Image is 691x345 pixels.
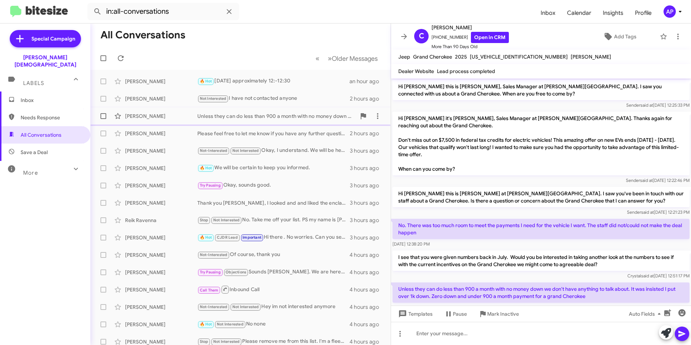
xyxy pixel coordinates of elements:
p: Hi [PERSON_NAME] it's [PERSON_NAME], Sales Manager at [PERSON_NAME][GEOGRAPHIC_DATA]. Thanks agai... [392,112,690,175]
div: [PERSON_NAME] [125,269,197,276]
span: 2025 [455,54,467,60]
div: 3 hours ago [350,165,385,172]
span: [PERSON_NAME] [571,54,611,60]
button: Add Tags [583,30,656,43]
nav: Page navigation example [312,51,382,66]
a: Special Campaign [10,30,81,47]
span: 🔥 Hot [200,322,212,327]
div: 4 hours ago [349,286,385,293]
span: Grand Cherokee [413,54,452,60]
div: 2 hours ago [350,130,385,137]
span: Add Tags [614,30,636,43]
div: 3 hours ago [350,217,385,224]
div: [DATE] approximately 12:-12:30 [197,77,349,85]
span: Not-Interested [200,148,228,153]
div: 4 hours ago [349,269,385,276]
span: C [419,30,424,42]
span: Jeep [398,54,410,60]
span: More [23,170,38,176]
span: Not Interested [232,148,259,153]
span: Not Interested [217,322,244,327]
div: [PERSON_NAME] [125,147,197,154]
span: Save a Deal [21,149,48,156]
span: Try Pausing [200,183,221,188]
span: All Conversations [21,131,61,139]
span: Templates [397,307,433,320]
div: Reik Ravenna [125,217,197,224]
button: Next [323,51,382,66]
span: Sender [DATE] 12:22:46 PM [626,178,690,183]
button: Mark Inactive [473,307,525,320]
div: [PERSON_NAME] [125,182,197,189]
button: Templates [391,307,438,320]
span: Not-Interested [200,252,228,257]
button: Auto Fields [623,307,669,320]
a: Profile [629,3,657,24]
span: Lead process completed [437,68,495,74]
div: [PERSON_NAME] [125,78,197,85]
div: No none [197,320,349,328]
div: Okay, I understand. We will be here to help when you are ready. [197,146,350,155]
span: Try Pausing [200,270,221,274]
span: Stop [200,218,209,222]
span: Sender [DATE] 12:21:23 PM [627,209,690,215]
span: [DATE] 3:08:35 PM [392,305,428,310]
div: 4 hours ago [349,251,385,259]
div: No. Take me off your list. PS my name is [PERSON_NAME] ! [197,216,350,224]
div: [PERSON_NAME] [125,303,197,311]
span: 🔥 Hot [200,166,212,170]
span: Sender [DATE] 12:25:33 PM [626,102,690,108]
span: Special Campaign [31,35,75,42]
span: Not-Interested [200,304,228,309]
div: [PERSON_NAME] [125,130,197,137]
span: Dealer Website [398,68,434,74]
span: Inbox [21,97,82,104]
div: 3 hours ago [350,182,385,189]
div: 3 hours ago [350,199,385,206]
span: Not Interested [232,304,259,309]
span: [US_VEHICLE_IDENTIFICATION_NUMBER] [470,54,568,60]
p: I see that you were given numbers back in July. Would you be interested in taking another look at... [392,251,690,271]
span: » [328,54,332,63]
div: Of course, thank you [197,251,349,259]
a: Calendar [561,3,597,24]
div: We will be certain to keep you informed. [197,164,350,172]
span: said at [641,273,654,278]
div: Okay, sounds good. [197,181,350,189]
div: [PERSON_NAME] [125,234,197,241]
span: 🔥 Hot [200,79,212,84]
span: Not Interested [213,218,240,222]
button: AP [657,5,683,18]
span: « [316,54,319,63]
div: an hour ago [349,78,385,85]
p: Unless they can do less than 900 a month with no money down we don't have anything to talk about.... [392,282,690,303]
span: Important [243,235,261,240]
div: 3 hours ago [350,147,385,154]
div: 3 hours ago [350,234,385,241]
span: [DATE] 12:38:20 PM [392,241,430,247]
a: Inbox [535,3,561,24]
div: [PERSON_NAME] [125,286,197,293]
span: Older Messages [332,55,378,63]
div: Inbound Call [197,285,349,294]
a: Open in CRM [471,32,509,43]
div: 2 hours ago [350,95,385,102]
div: Unless they can do less than 900 a month with no money down we don't have anything to talk about.... [197,112,356,120]
button: Previous [311,51,324,66]
span: Crystal [DATE] 12:51:17 PM [627,273,690,278]
a: Insights [597,3,629,24]
p: Hi [PERSON_NAME] this is [PERSON_NAME], Sales Manager at [PERSON_NAME][GEOGRAPHIC_DATA]. I saw yo... [392,80,690,100]
span: said at [640,178,653,183]
span: CJDR Lead [217,235,238,240]
span: Call Them [200,288,219,293]
div: [PERSON_NAME] [125,95,197,102]
span: Mark Inactive [487,307,519,320]
span: [PHONE_NUMBER] [432,32,509,43]
span: Labels [23,80,44,86]
span: Not Interested [213,339,240,344]
div: [PERSON_NAME] [125,321,197,328]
